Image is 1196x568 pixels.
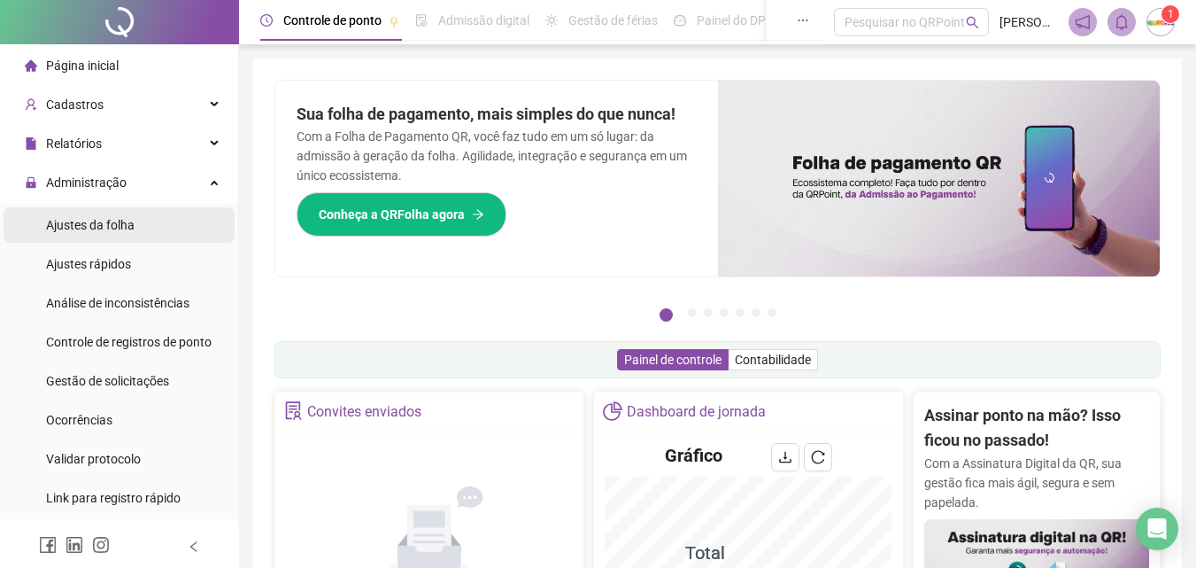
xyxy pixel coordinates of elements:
[735,353,811,367] span: Contabilidade
[778,450,792,464] span: download
[92,536,110,554] span: instagram
[472,208,484,221] span: arrow-right
[627,397,766,427] div: Dashboard de jornada
[297,127,697,185] p: Com a Folha de Pagamento QR, você faz tudo em um só lugar: da admissão à geração da folha. Agilid...
[283,13,382,27] span: Controle de ponto
[46,335,212,349] span: Controle de registros de ponto
[1136,508,1178,550] div: Open Intercom Messenger
[25,137,37,150] span: file
[665,443,722,468] h4: Gráfico
[697,13,766,27] span: Painel do DP
[25,59,37,72] span: home
[319,205,465,224] span: Conheça a QRFolha agora
[736,308,745,317] button: 5
[1075,14,1091,30] span: notification
[307,397,421,427] div: Convites enviados
[811,450,825,464] span: reload
[297,102,697,127] h2: Sua folha de pagamento, mais simples do que nunca!
[297,192,506,237] button: Conheça a QRFolha agora
[999,12,1058,32] span: [PERSON_NAME]
[1114,14,1130,30] span: bell
[688,308,697,317] button: 2
[674,14,686,27] span: dashboard
[284,401,303,420] span: solution
[39,536,57,554] span: facebook
[46,97,104,112] span: Cadastros
[768,308,776,317] button: 7
[188,541,200,553] span: left
[389,16,399,27] span: pushpin
[46,413,112,427] span: Ocorrências
[720,308,729,317] button: 4
[46,452,141,466] span: Validar protocolo
[797,14,809,27] span: ellipsis
[46,218,135,232] span: Ajustes da folha
[46,58,119,73] span: Página inicial
[46,491,181,505] span: Link para registro rápido
[415,14,428,27] span: file-done
[66,536,83,554] span: linkedin
[25,98,37,111] span: user-add
[704,308,713,317] button: 3
[438,13,529,27] span: Admissão digital
[660,308,673,322] button: 1
[46,136,102,151] span: Relatórios
[1168,8,1174,20] span: 1
[25,176,37,189] span: lock
[46,374,169,388] span: Gestão de solicitações
[718,81,1161,276] img: banner%2F8d14a306-6205-4263-8e5b-06e9a85ad873.png
[1147,9,1174,35] img: 53528
[924,403,1149,454] h2: Assinar ponto na mão? Isso ficou no passado!
[624,353,721,367] span: Painel de controle
[46,175,127,190] span: Administração
[545,14,558,27] span: sun
[260,14,273,27] span: clock-circle
[924,454,1149,512] p: Com a Assinatura Digital da QR, sua gestão fica mais ágil, segura e sem papelada.
[46,296,189,310] span: Análise de inconsistências
[966,16,979,29] span: search
[568,13,658,27] span: Gestão de férias
[603,401,621,420] span: pie-chart
[46,257,131,271] span: Ajustes rápidos
[1161,5,1179,23] sup: Atualize o seu contato no menu Meus Dados
[752,308,760,317] button: 6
